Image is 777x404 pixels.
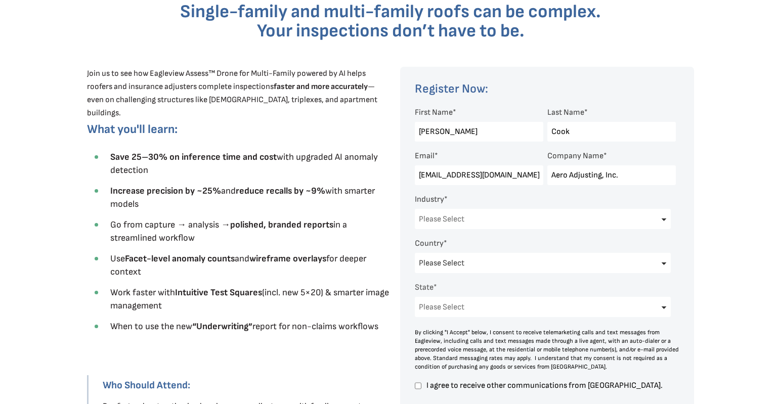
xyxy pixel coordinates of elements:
strong: “Underwriting” [192,321,252,332]
strong: Save 25–30% on inference time and cost [110,152,277,162]
span: Use and for deeper context [110,253,366,277]
span: What you'll learn: [87,122,178,137]
div: By clicking "I Accept" below, I consent to receive telemarketing calls and text messages from Eag... [415,328,680,371]
span: Email [415,151,435,161]
span: Country [415,239,444,248]
span: Last Name [547,108,584,117]
span: Register Now: [415,81,488,96]
strong: faster and more accurately [274,82,368,92]
strong: polished, branded reports [230,219,333,230]
span: When to use the new report for non-claims workflows [110,321,378,332]
strong: reduce recalls by ~9% [236,186,325,196]
span: First Name [415,108,453,117]
input: I agree to receive other communications from [GEOGRAPHIC_DATA]. [415,381,421,390]
span: State [415,283,434,292]
span: with upgraded AI anomaly detection [110,152,378,175]
strong: Intuitive Test Squares [175,287,262,298]
strong: Who Should Attend: [103,379,190,391]
span: I agree to receive other communications from [GEOGRAPHIC_DATA]. [425,381,676,390]
strong: Facet-level anomaly counts [125,253,235,264]
span: and with smarter models [110,186,375,209]
span: Company Name [547,151,603,161]
span: Industry [415,195,444,204]
span: Single-family and multi-family roofs can be complex. [180,1,601,23]
span: Join us to see how Eagleview Assess™ Drone for Multi-Family powered by AI helps roofers and insur... [87,69,377,118]
strong: Increase precision by ~25% [110,186,221,196]
span: Your inspections don’t have to be. [257,20,525,42]
span: Go from capture → analysis → in a streamlined workflow [110,219,347,243]
strong: wireframe overlays [249,253,326,264]
span: Work faster with (incl. new 5×20) & smarter image management [110,287,389,311]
